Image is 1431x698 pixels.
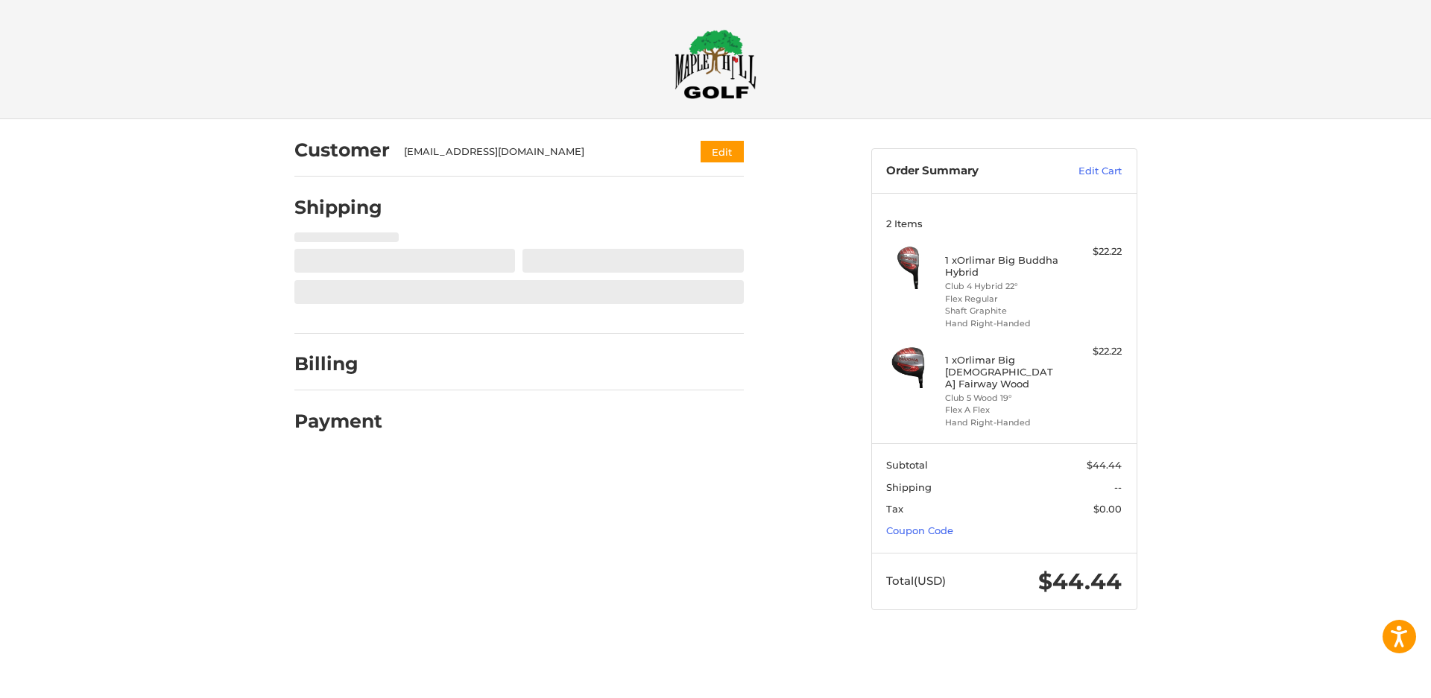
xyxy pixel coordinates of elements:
div: $22.22 [1063,344,1122,359]
span: Tax [886,503,903,515]
span: $44.44 [1087,459,1122,471]
a: Coupon Code [886,524,953,536]
h4: 1 x Orlimar Big [DEMOGRAPHIC_DATA] Fairway Wood [945,354,1059,390]
h3: Order Summary [886,164,1046,179]
li: Hand Right-Handed [945,416,1059,429]
h2: Payment [294,410,382,433]
li: Flex A Flex [945,404,1059,416]
h2: Billing [294,352,382,375]
h2: Customer [294,139,390,162]
span: -- [1114,481,1122,493]
h3: 2 Items [886,218,1122,229]
li: Flex Regular [945,293,1059,305]
span: Total (USD) [886,574,946,588]
span: Shipping [886,481,932,493]
a: Edit Cart [1046,164,1122,179]
button: Edit [701,141,744,162]
img: Maple Hill Golf [675,29,756,99]
li: Hand Right-Handed [945,317,1059,330]
li: Shaft Graphite [945,305,1059,317]
span: Subtotal [886,459,928,471]
h2: Shipping [294,196,382,219]
span: $44.44 [1038,568,1122,595]
div: [EMAIL_ADDRESS][DOMAIN_NAME] [404,145,672,159]
li: Club 5 Wood 19° [945,392,1059,404]
span: $0.00 [1093,503,1122,515]
h4: 1 x Orlimar Big Buddha Hybrid [945,254,1059,279]
li: Club 4 Hybrid 22° [945,280,1059,293]
div: $22.22 [1063,244,1122,259]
